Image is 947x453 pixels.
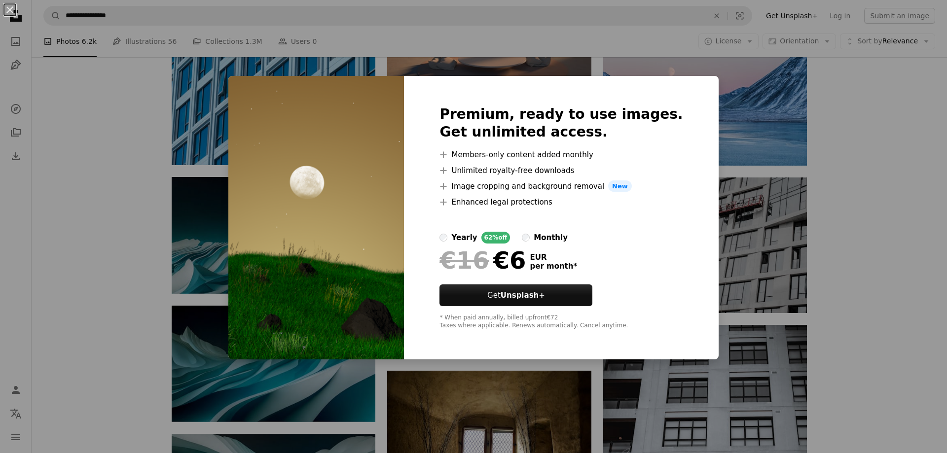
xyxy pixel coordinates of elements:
[439,149,683,161] li: Members-only content added monthly
[530,253,577,262] span: EUR
[228,76,404,360] img: premium_photo-1675232754748-412a24f6c0bb
[439,180,683,192] li: Image cropping and background removal
[522,234,530,242] input: monthly
[439,105,683,141] h2: Premium, ready to use images. Get unlimited access.
[530,262,577,271] span: per month *
[439,234,447,242] input: yearly62%off
[439,247,526,273] div: €6
[451,232,477,244] div: yearly
[439,314,683,330] div: * When paid annually, billed upfront €72 Taxes where applicable. Renews automatically. Cancel any...
[439,284,592,306] button: GetUnsplash+
[439,196,683,208] li: Enhanced legal protections
[534,232,568,244] div: monthly
[501,291,545,300] strong: Unsplash+
[608,180,632,192] span: New
[439,247,489,273] span: €16
[481,232,510,244] div: 62% off
[439,165,683,176] li: Unlimited royalty-free downloads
